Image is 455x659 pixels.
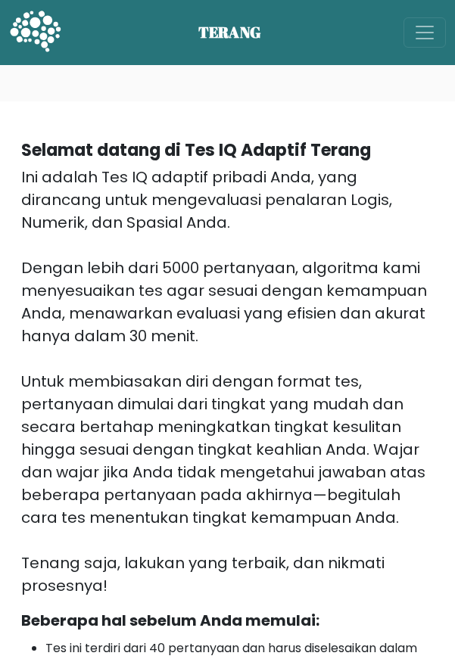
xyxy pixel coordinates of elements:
[21,371,425,528] font: Untuk membiasakan diri dengan format tes, pertanyaan dimulai dari tingkat yang mudah dan secara b...
[404,17,446,48] button: Alihkan navigasi
[21,166,392,233] font: Ini adalah Tes IQ adaptif pribadi Anda, yang dirancang untuk mengevaluasi penalaran Logis, Numeri...
[198,22,261,42] font: TERANG
[21,552,385,596] font: Tenang saja, lakukan yang terbaik, dan nikmati prosesnya!
[21,257,427,347] font: Dengan lebih dari 5000 pertanyaan, algoritma kami menyesuaikan tes agar sesuai dengan kemampuan A...
[21,610,319,631] font: Beberapa hal sebelum Anda memulai:
[21,138,371,162] font: Selamat datang di Tes IQ Adaptif Terang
